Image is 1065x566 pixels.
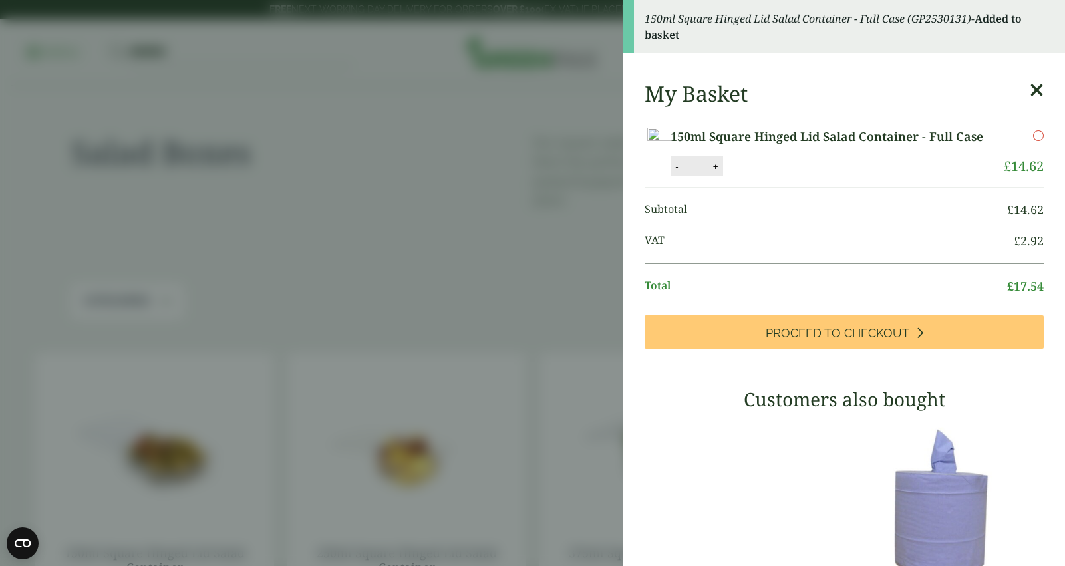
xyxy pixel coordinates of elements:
bdi: 17.54 [1007,278,1044,294]
span: £ [1007,278,1014,294]
button: + [709,161,722,172]
button: Open CMP widget [7,527,39,559]
span: £ [1004,157,1011,175]
span: Total [645,277,1007,295]
span: Subtotal [645,201,1007,219]
em: 150ml Square Hinged Lid Salad Container - Full Case (GP2530131) [645,11,971,26]
a: 150ml Square Hinged Lid Salad Container - Full Case [671,128,993,146]
h3: Customers also bought [645,388,1044,411]
bdi: 2.92 [1014,233,1044,249]
span: VAT [645,232,1014,250]
button: - [671,161,682,172]
span: Proceed to Checkout [766,326,909,341]
span: £ [1014,233,1020,249]
span: £ [1007,202,1014,217]
bdi: 14.62 [1007,202,1044,217]
bdi: 14.62 [1004,157,1044,175]
a: Proceed to Checkout [645,315,1044,349]
a: Remove this item [1033,128,1044,144]
h2: My Basket [645,81,748,106]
